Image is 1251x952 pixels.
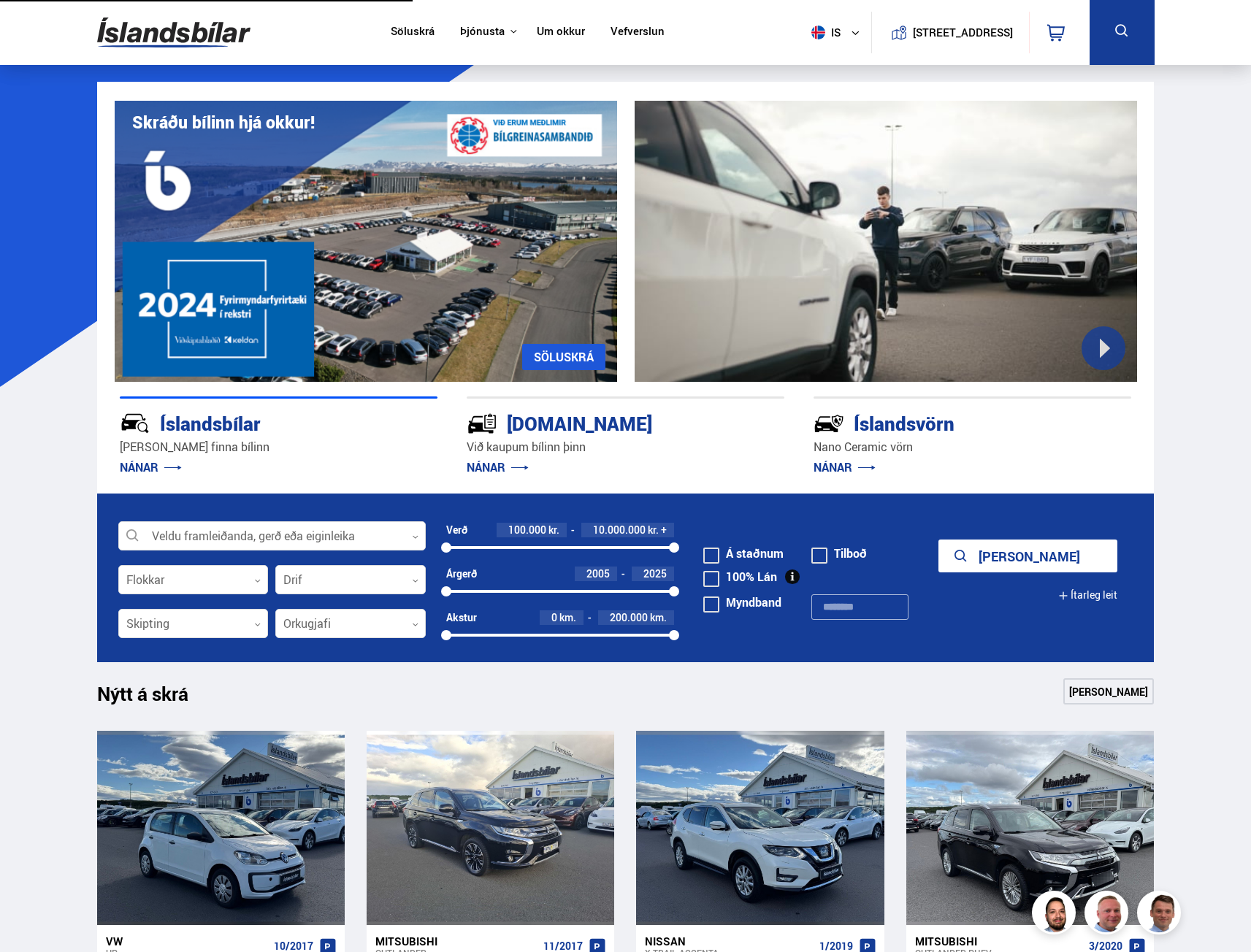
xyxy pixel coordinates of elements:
div: Mitsubishi [915,934,1083,948]
a: Vefverslun [611,25,665,40]
span: kr. [648,524,659,536]
button: Ítarleg leit [1058,579,1117,612]
a: NÁNAR [814,459,876,475]
span: km. [559,612,576,623]
div: Akstur [446,612,477,623]
span: + [661,524,667,536]
span: 100.000 [508,523,546,537]
span: kr. [548,524,559,536]
span: 0 [551,610,557,624]
div: Árgerð [446,568,477,580]
span: 2025 [643,567,667,580]
div: Íslandsbílar [120,410,386,435]
a: NÁNAR [120,459,182,475]
label: Tilboð [811,548,867,559]
img: tr5P-W3DuiFaO7aO.svg [467,408,497,439]
a: NÁNAR [467,459,529,475]
p: Nano Ceramic vörn [814,439,1131,456]
p: [PERSON_NAME] finna bílinn [120,439,437,456]
button: is [806,11,871,54]
h1: Nýtt á skrá [97,683,214,713]
img: siFngHWaQ9KaOqBr.png [1087,893,1131,937]
span: 3/2020 [1089,940,1122,952]
span: 10.000.000 [593,523,646,537]
button: [PERSON_NAME] [938,540,1117,572]
h1: Skráðu bílinn hjá okkur! [132,112,315,132]
img: -Svtn6bYgwAsiwNX.svg [814,408,844,439]
span: 200.000 [610,610,648,624]
div: Verð [446,524,467,536]
span: km. [650,612,667,623]
div: Mitsubishi [375,934,537,948]
span: is [806,26,842,39]
img: nhp88E3Fdnt1Opn2.png [1034,893,1078,937]
a: SÖLUSKRÁ [522,344,605,370]
button: Þjónusta [460,25,505,39]
img: eKx6w-_Home_640_.png [115,101,617,382]
a: [PERSON_NAME] [1063,678,1154,705]
label: 100% Lán [703,571,777,583]
img: svg+xml;base64,PHN2ZyB4bWxucz0iaHR0cDovL3d3dy53My5vcmcvMjAwMC9zdmciIHdpZHRoPSI1MTIiIGhlaWdodD0iNT... [811,26,825,39]
span: 1/2019 [819,940,853,952]
span: 11/2017 [543,940,583,952]
div: Nissan [645,934,813,948]
div: [DOMAIN_NAME] [467,410,732,435]
a: [STREET_ADDRESS] [879,12,1021,53]
img: G0Ugv5HjCgRt.svg [97,9,250,56]
label: Myndband [703,596,781,608]
div: Íslandsvörn [814,410,1079,435]
div: VW [106,934,268,948]
img: JRvxyua_JYH6wB4c.svg [120,408,150,439]
span: 10/2017 [274,940,313,952]
span: 2005 [586,567,610,580]
img: FbJEzSuNWCJXmdc-.webp [1139,893,1183,937]
a: Um okkur [537,25,585,40]
p: Við kaupum bílinn þinn [467,439,784,456]
label: Á staðnum [703,548,784,559]
a: Söluskrá [391,25,435,40]
button: [STREET_ADDRESS] [919,26,1008,39]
